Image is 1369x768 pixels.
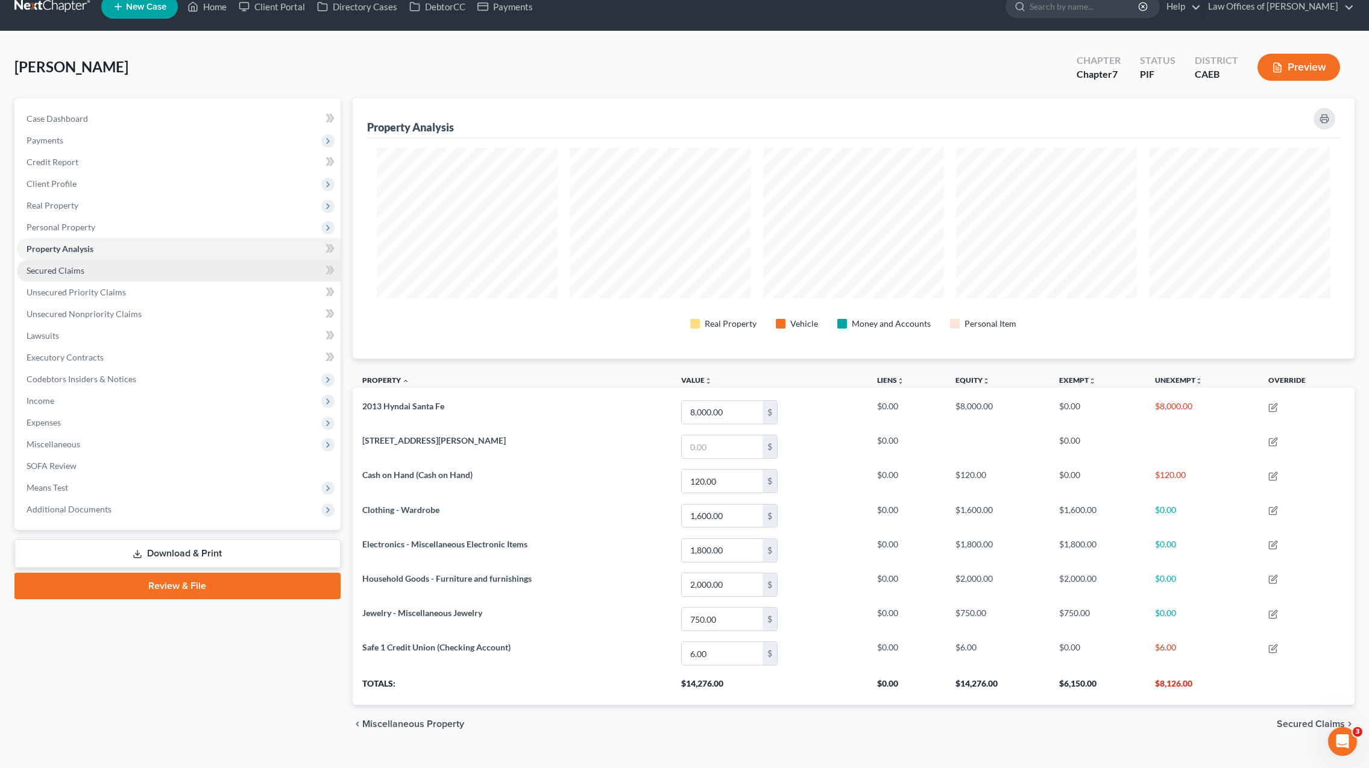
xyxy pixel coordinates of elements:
td: $0.00 [867,567,946,602]
td: $1,600.00 [1050,499,1145,533]
span: 3 [1353,727,1362,737]
button: Preview [1257,54,1340,81]
a: Unexemptunfold_more [1155,376,1203,385]
span: Executory Contracts [27,352,104,362]
a: Secured Claims [17,260,341,282]
td: $0.00 [1145,499,1259,533]
button: chevron_left Miscellaneous Property [353,719,464,729]
span: Unsecured Priority Claims [27,287,126,297]
a: Liensunfold_more [877,376,904,385]
input: 0.00 [682,608,763,631]
td: $0.00 [1050,464,1145,499]
td: $120.00 [1145,464,1259,499]
td: $0.00 [1145,567,1259,602]
span: [PERSON_NAME] [14,58,128,75]
td: $0.00 [867,499,946,533]
i: expand_less [402,377,409,385]
span: Property Analysis [27,244,93,254]
td: $0.00 [867,533,946,567]
td: $0.00 [1050,637,1145,671]
input: 0.00 [682,435,763,458]
i: unfold_more [705,377,712,385]
div: Real Property [705,318,757,330]
td: $750.00 [946,602,1050,636]
th: $6,150.00 [1050,671,1145,705]
td: $0.00 [1145,602,1259,636]
td: $8,000.00 [946,395,1050,429]
span: Miscellaneous Property [362,719,464,729]
input: 0.00 [682,642,763,665]
div: Chapter [1077,54,1121,68]
div: $ [763,539,777,562]
div: $ [763,470,777,493]
span: [STREET_ADDRESS][PERSON_NAME] [362,435,506,445]
i: unfold_more [897,377,904,385]
div: Money and Accounts [852,318,931,330]
input: 0.00 [682,401,763,424]
td: $6.00 [1145,637,1259,671]
span: Electronics - Miscellaneous Electronic Items [362,539,527,549]
div: District [1195,54,1238,68]
span: Means Test [27,482,68,493]
th: $14,276.00 [672,671,867,705]
a: Property Analysis [17,238,341,260]
span: Credit Report [27,157,78,167]
div: $ [763,401,777,424]
th: Totals: [353,671,672,705]
a: Equityunfold_more [955,376,990,385]
div: Personal Item [965,318,1016,330]
span: Codebtors Insiders & Notices [27,374,136,384]
a: Unsecured Nonpriority Claims [17,303,341,325]
td: $6.00 [946,637,1050,671]
td: $2,000.00 [1050,567,1145,602]
div: $ [763,435,777,458]
span: Lawsuits [27,330,59,341]
td: $0.00 [867,430,946,464]
div: $ [763,573,777,596]
td: $1,800.00 [946,533,1050,567]
span: Income [27,395,54,406]
td: $2,000.00 [946,567,1050,602]
input: 0.00 [682,470,763,493]
span: SOFA Review [27,461,77,471]
a: Unsecured Priority Claims [17,282,341,303]
div: $ [763,608,777,631]
td: $0.00 [1050,395,1145,429]
th: $0.00 [867,671,946,705]
td: $0.00 [867,464,946,499]
span: Secured Claims [1277,719,1345,729]
span: Jewelry - Miscellaneous Jewelry [362,608,482,618]
td: $0.00 [867,602,946,636]
span: Real Property [27,200,78,210]
span: Personal Property [27,222,95,232]
div: CAEB [1195,68,1238,81]
a: Executory Contracts [17,347,341,368]
span: Additional Documents [27,504,112,514]
button: Secured Claims chevron_right [1277,719,1355,729]
th: Override [1259,368,1355,395]
span: Unsecured Nonpriority Claims [27,309,142,319]
i: unfold_more [1195,377,1203,385]
span: Cash on Hand (Cash on Hand) [362,470,473,480]
a: Exemptunfold_more [1059,376,1096,385]
div: Status [1140,54,1175,68]
span: Safe 1 Credit Union (Checking Account) [362,642,511,652]
span: 7 [1112,68,1118,80]
a: Credit Report [17,151,341,173]
a: Lawsuits [17,325,341,347]
span: Case Dashboard [27,113,88,124]
td: $750.00 [1050,602,1145,636]
span: 2013 Hyndai Santa Fe [362,401,444,411]
td: $0.00 [1050,430,1145,464]
td: $8,000.00 [1145,395,1259,429]
a: SOFA Review [17,455,341,477]
div: Chapter [1077,68,1121,81]
a: Download & Print [14,540,341,568]
span: Miscellaneous [27,439,80,449]
div: PIF [1140,68,1175,81]
td: $0.00 [1145,533,1259,567]
span: Secured Claims [27,265,84,275]
i: chevron_right [1345,719,1355,729]
i: chevron_left [353,719,362,729]
iframe: Intercom live chat [1328,727,1357,756]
